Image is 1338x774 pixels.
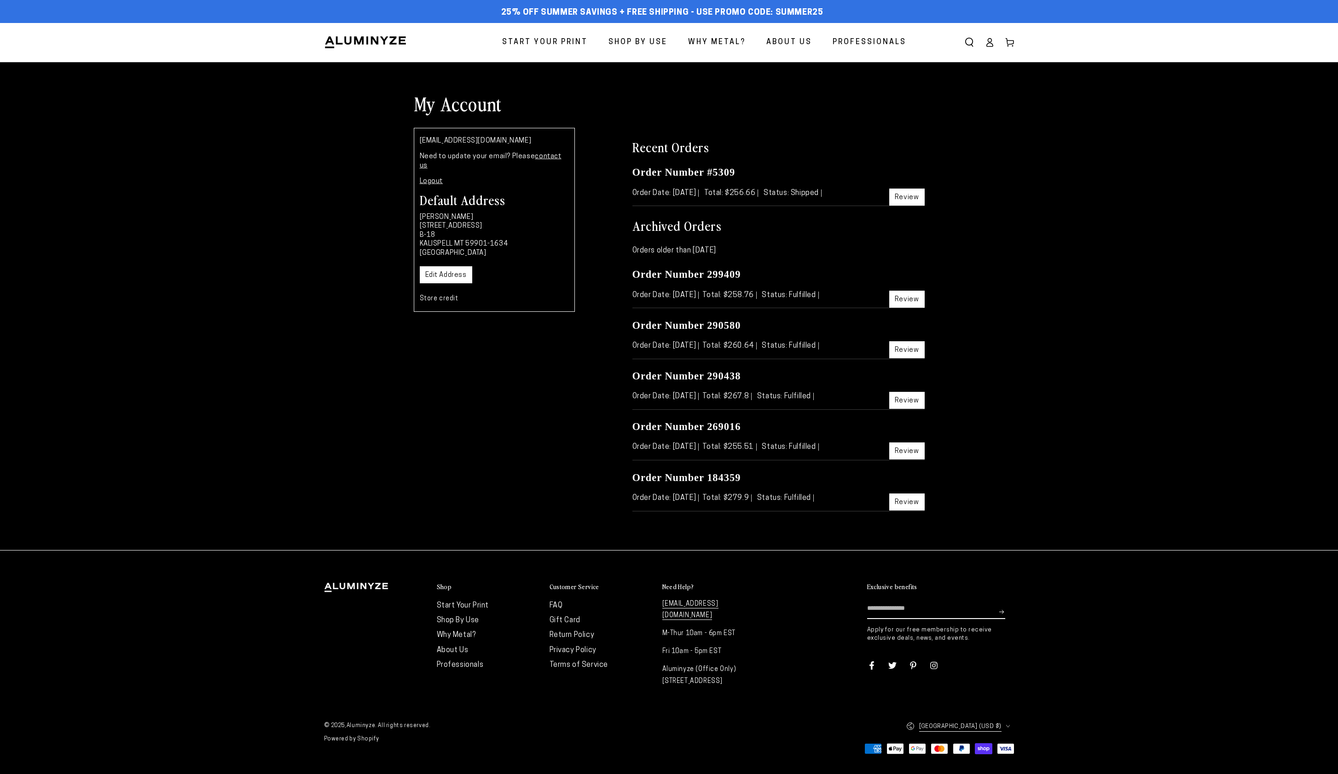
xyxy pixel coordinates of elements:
span: Shop By Use [608,36,667,49]
span: Status: Fulfilled [762,292,818,299]
a: Start Your Print [437,602,489,609]
h2: Customer Service [550,583,599,591]
a: Edit Address [420,266,472,283]
a: Start Your Print [495,30,595,55]
a: [EMAIL_ADDRESS][DOMAIN_NAME] [662,601,718,620]
a: Why Metal? [437,631,476,639]
summary: Need Help? [662,583,766,591]
summary: Customer Service [550,583,653,591]
a: Review [889,291,925,308]
a: contact us [420,153,562,169]
span: Status: Fulfilled [762,342,818,350]
span: Total: $256.66 [704,189,758,197]
a: Terms of Service [550,661,608,669]
span: Total: $267.8 [702,393,752,400]
small: © 2025, . All rights reserved. [324,719,669,733]
span: Professionals [833,36,906,49]
a: Professionals [826,30,913,55]
span: Total: $260.64 [702,342,756,350]
span: Order Date: [DATE] [632,292,699,299]
a: Gift Card [550,617,580,624]
p: Need to update your email? Please [420,152,569,170]
summary: Shop [437,583,540,591]
a: Review [889,392,925,409]
a: Privacy Policy [550,647,597,654]
span: Order Date: [DATE] [632,189,699,197]
h2: Exclusive benefits [867,583,917,591]
h2: Archived Orders [632,217,925,234]
a: FAQ [550,602,563,609]
a: Review [889,442,925,459]
a: Order Number 299409 [632,269,741,280]
a: Order Number 184359 [632,472,741,483]
span: Total: $255.51 [702,443,756,451]
a: Order Number 290580 [632,320,741,331]
summary: Exclusive benefits [867,583,1014,591]
span: 25% off Summer Savings + Free Shipping - Use Promo Code: SUMMER25 [501,8,823,18]
button: [GEOGRAPHIC_DATA] (USD $) [906,717,1014,736]
p: Fri 10am - 5pm EST [662,646,766,657]
h2: Shop [437,583,452,591]
p: Apply for our free membership to receive exclusive deals, news, and events. [867,626,1014,642]
summary: Search our site [959,32,979,52]
a: About Us [437,647,469,654]
span: Order Date: [DATE] [632,443,699,451]
span: Order Date: [DATE] [632,494,699,502]
span: Status: Fulfilled [762,443,818,451]
span: Status: Fulfilled [757,494,814,502]
a: Review [889,189,925,206]
a: Aluminyze [347,723,375,728]
a: Return Policy [550,631,595,639]
a: Powered by Shopify [324,736,379,742]
a: Order Number 290438 [632,370,741,382]
h2: Need Help? [662,583,694,591]
span: Order Date: [DATE] [632,393,699,400]
a: Order Number #5309 [632,166,736,178]
span: Total: $258.76 [702,292,756,299]
p: M-Thur 10am - 6pm EST [662,628,766,639]
h2: Recent Orders [632,138,925,155]
a: Store credit [420,295,458,302]
span: [GEOGRAPHIC_DATA] (USD $) [919,721,1002,732]
img: Aluminyze [324,35,407,49]
a: Review [889,341,925,358]
span: Status: Shipped [764,189,822,197]
p: [EMAIL_ADDRESS][DOMAIN_NAME] [420,137,569,146]
span: Status: Fulfilled [757,393,814,400]
a: Shop By Use [437,617,480,624]
p: Orders older than [DATE] [632,244,925,258]
span: Total: $279.9 [702,494,752,502]
a: Professionals [437,661,484,669]
p: [PERSON_NAME] [STREET_ADDRESS] B-18 KALISPELL MT 59901-1634 [GEOGRAPHIC_DATA] [420,213,569,258]
button: Subscribe [999,598,1005,626]
a: Review [889,493,925,510]
span: Order Date: [DATE] [632,342,699,350]
span: Start Your Print [502,36,588,49]
a: Order Number 269016 [632,421,741,432]
span: Why Metal? [688,36,746,49]
h1: My Account [414,92,925,115]
h3: Default Address [420,193,569,206]
p: Aluminyze (Office Only) [STREET_ADDRESS] [662,664,766,687]
a: Why Metal? [681,30,753,55]
span: About Us [766,36,812,49]
a: Shop By Use [602,30,674,55]
a: About Us [759,30,819,55]
a: Logout [420,178,443,185]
